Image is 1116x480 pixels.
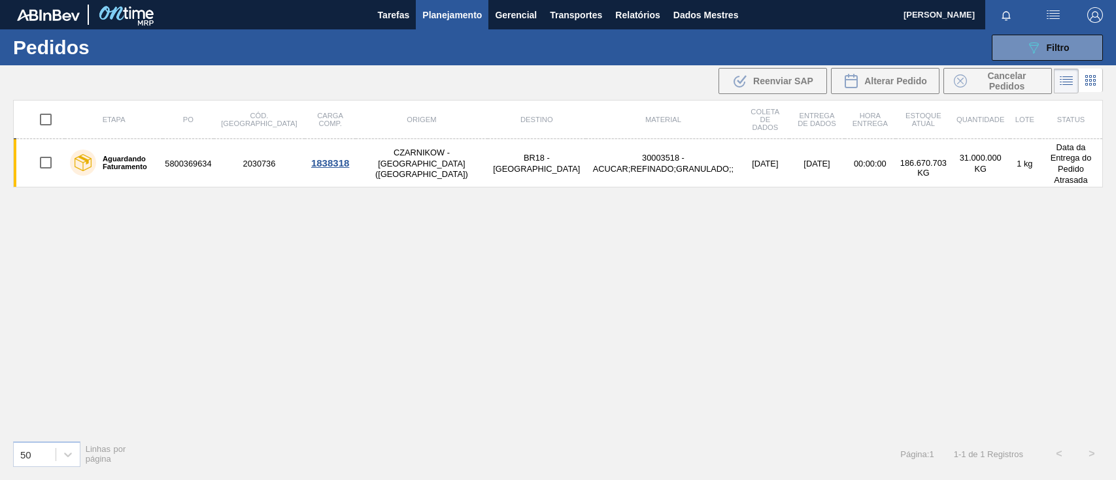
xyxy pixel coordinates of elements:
font: Carga Comp. [317,112,343,127]
font: 186.670.703 KG [900,158,947,178]
font: 2030736 [243,159,276,168]
font: BR18 - [GEOGRAPHIC_DATA] [493,153,580,174]
div: Reenviar SAP [719,68,827,94]
font: Entrega de dados [798,112,836,127]
font: 5800369634 [165,159,211,168]
font: > [1089,448,1094,459]
font: Destino [520,116,553,123]
font: Registros [987,449,1023,459]
font: Filtro [1047,42,1070,53]
font: - [958,449,961,459]
font: 31.000.000 KG [960,153,1002,174]
font: [DATE] [803,159,830,168]
font: Etapa [103,116,126,123]
font: Origem [407,116,436,123]
font: [DATE] [752,159,778,168]
img: TNhmsLtSVTkK8tSr43FrP2fwEKptu5GPRR3wAAAABJRU5ErkJggg== [17,9,80,21]
font: Reenviar SAP [753,76,813,86]
font: [PERSON_NAME] [904,10,975,20]
font: 1 [954,449,958,459]
font: Linhas por página [86,444,126,464]
font: 1 kg [1017,159,1032,168]
font: Lote [1015,116,1034,123]
font: Planejamento [422,10,482,20]
font: Material [645,116,681,123]
font: Coleta de dados [751,108,779,131]
font: 1838318 [311,157,349,168]
font: Tarefas [378,10,410,20]
font: Cód. [GEOGRAPHIC_DATA] [221,112,297,127]
img: Sair [1087,7,1103,23]
font: Página [900,449,926,459]
font: Pedidos [13,37,90,58]
div: Visão em Lista [1054,69,1079,93]
a: Aguardando Faturamento58003696342030736CZARNIKOW - [GEOGRAPHIC_DATA] ([GEOGRAPHIC_DATA])BR18 - [G... [14,139,1103,187]
font: Quantidade [956,116,1004,123]
font: de [968,449,977,459]
font: Estoque atual [905,112,941,127]
font: Cancelar Pedidos [987,71,1026,91]
button: Cancelar Pedidos [943,68,1052,94]
font: : [927,449,930,459]
button: > [1075,438,1108,470]
font: 1 [980,449,985,459]
button: < [1043,438,1075,470]
div: Visão em Cartões [1079,69,1103,93]
font: Data da Entrega do Pedido Atrasada [1051,142,1092,185]
font: Gerencial [495,10,537,20]
div: Cancelar Pedidos em Massa [943,68,1052,94]
div: Alterar Pedido [831,68,939,94]
font: Relatórios [615,10,660,20]
font: PO [183,116,194,123]
img: ações do usuário [1045,7,1061,23]
font: CZARNIKOW - [GEOGRAPHIC_DATA] ([GEOGRAPHIC_DATA]) [375,148,468,179]
font: Status [1057,116,1085,123]
font: < [1056,448,1062,459]
font: Aguardando Faturamento [103,155,147,170]
font: Alterar Pedido [864,76,927,86]
font: 50 [20,449,31,460]
button: Filtro [992,35,1103,61]
font: 1 [961,449,966,459]
font: 00:00:00 [854,159,887,168]
font: Transportes [550,10,602,20]
button: Notificações [985,6,1027,24]
font: 1 [929,449,934,459]
font: Hora Entrega [853,112,888,127]
font: Dados Mestres [673,10,739,20]
font: 30003518 - ACUCAR;REFINADO;GRANULADO;; [593,153,734,174]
